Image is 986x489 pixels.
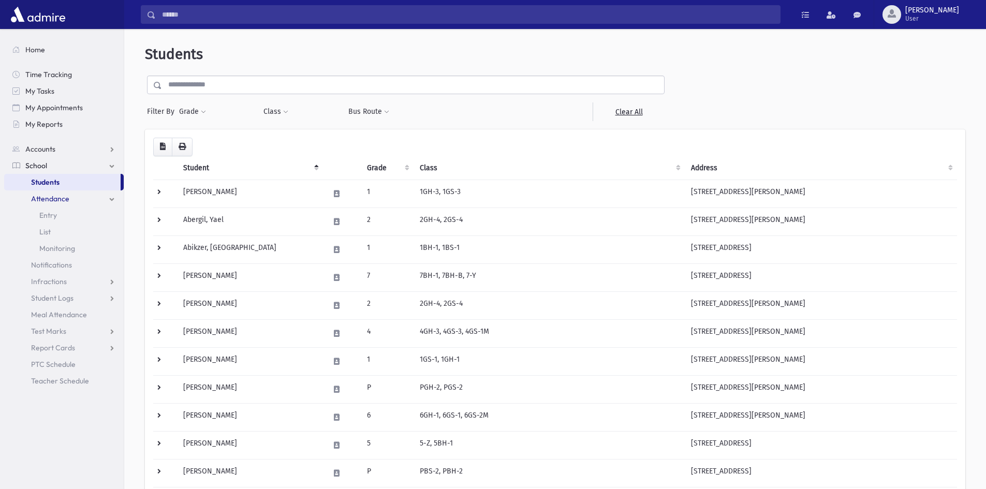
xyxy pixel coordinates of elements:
a: PTC Schedule [4,356,124,373]
span: My Tasks [25,86,54,96]
span: Student Logs [31,293,73,303]
a: Home [4,41,124,58]
td: 2GH-4, 2GS-4 [414,208,685,235]
td: [STREET_ADDRESS][PERSON_NAME] [685,208,957,235]
span: School [25,161,47,170]
a: Students [4,174,121,190]
span: Monitoring [39,244,75,253]
td: [PERSON_NAME] [177,291,323,319]
th: Grade: activate to sort column ascending [361,156,413,180]
input: Search [156,5,780,24]
a: Teacher Schedule [4,373,124,389]
td: [STREET_ADDRESS] [685,263,957,291]
td: 5 [361,431,413,459]
td: 5-Z, 5BH-1 [414,431,685,459]
td: 1 [361,347,413,375]
td: 1GS-1, 1GH-1 [414,347,685,375]
td: [STREET_ADDRESS][PERSON_NAME] [685,403,957,431]
td: [PERSON_NAME] [177,263,323,291]
a: Entry [4,207,124,224]
a: School [4,157,124,174]
span: My Reports [25,120,63,129]
td: [PERSON_NAME] [177,319,323,347]
button: Class [263,102,289,121]
td: PBS-2, PBH-2 [414,459,685,487]
td: 1 [361,180,413,208]
td: [STREET_ADDRESS][PERSON_NAME] [685,347,957,375]
span: PTC Schedule [31,360,76,369]
td: Abikzer, [GEOGRAPHIC_DATA] [177,235,323,263]
a: Attendance [4,190,124,207]
span: Test Marks [31,327,66,336]
a: Monitoring [4,240,124,257]
span: Report Cards [31,343,75,352]
span: Students [31,177,60,187]
span: User [905,14,959,23]
td: PGH-2, PGS-2 [414,375,685,403]
th: Address: activate to sort column ascending [685,156,957,180]
a: List [4,224,124,240]
span: Attendance [31,194,69,203]
td: [PERSON_NAME] [177,403,323,431]
a: Infractions [4,273,124,290]
button: Grade [179,102,207,121]
td: 1 [361,235,413,263]
td: [PERSON_NAME] [177,375,323,403]
a: Time Tracking [4,66,124,83]
td: [STREET_ADDRESS][PERSON_NAME] [685,180,957,208]
td: Abergil, Yael [177,208,323,235]
a: Notifications [4,257,124,273]
td: [STREET_ADDRESS] [685,431,957,459]
img: AdmirePro [8,4,68,25]
td: 4 [361,319,413,347]
td: [PERSON_NAME] [177,180,323,208]
td: [STREET_ADDRESS][PERSON_NAME] [685,319,957,347]
span: List [39,227,51,236]
td: [PERSON_NAME] [177,459,323,487]
td: 7BH-1, 7BH-B, 7-Y [414,263,685,291]
td: 2 [361,208,413,235]
span: Notifications [31,260,72,270]
button: Bus Route [348,102,390,121]
td: 2 [361,291,413,319]
td: 6 [361,403,413,431]
td: P [361,375,413,403]
span: [PERSON_NAME] [905,6,959,14]
td: 6GH-1, 6GS-1, 6GS-2M [414,403,685,431]
td: [STREET_ADDRESS][PERSON_NAME] [685,291,957,319]
span: Time Tracking [25,70,72,79]
span: Students [145,46,203,63]
a: Student Logs [4,290,124,306]
td: 1GH-3, 1GS-3 [414,180,685,208]
td: 1BH-1, 1BS-1 [414,235,685,263]
span: Teacher Schedule [31,376,89,386]
th: Class: activate to sort column ascending [414,156,685,180]
td: [STREET_ADDRESS] [685,459,957,487]
a: Test Marks [4,323,124,339]
td: 7 [361,263,413,291]
td: 4GH-3, 4GS-3, 4GS-1M [414,319,685,347]
a: Report Cards [4,339,124,356]
span: Entry [39,211,57,220]
span: My Appointments [25,103,83,112]
span: Accounts [25,144,55,154]
th: Student: activate to sort column descending [177,156,323,180]
a: Clear All [593,102,665,121]
a: My Tasks [4,83,124,99]
a: Accounts [4,141,124,157]
td: 2GH-4, 2GS-4 [414,291,685,319]
button: Print [172,138,193,156]
span: Filter By [147,106,179,117]
span: Meal Attendance [31,310,87,319]
td: [STREET_ADDRESS] [685,235,957,263]
a: My Appointments [4,99,124,116]
a: My Reports [4,116,124,132]
span: Infractions [31,277,67,286]
td: P [361,459,413,487]
td: [STREET_ADDRESS][PERSON_NAME] [685,375,957,403]
a: Meal Attendance [4,306,124,323]
button: CSV [153,138,172,156]
td: [PERSON_NAME] [177,347,323,375]
span: Home [25,45,45,54]
td: [PERSON_NAME] [177,431,323,459]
